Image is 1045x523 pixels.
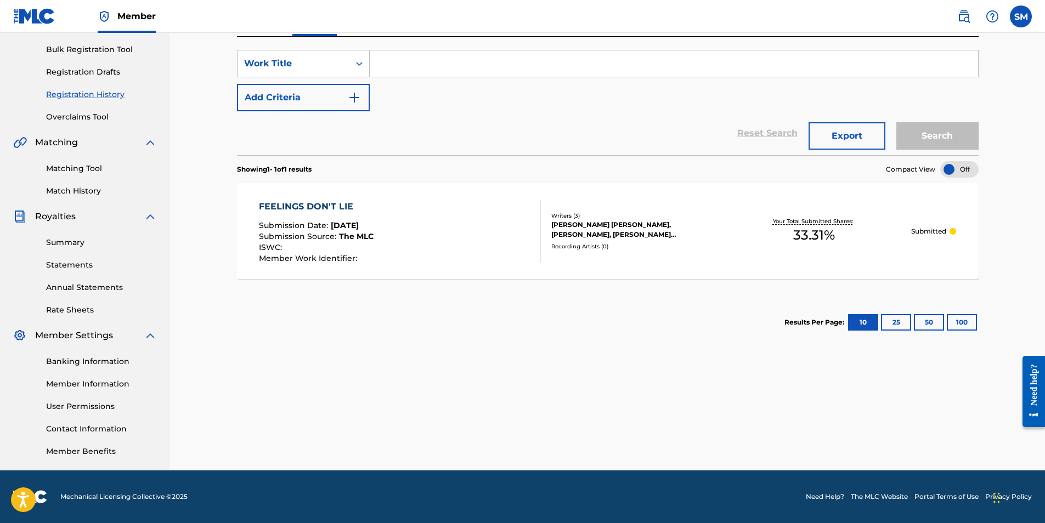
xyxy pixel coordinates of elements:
iframe: Resource Center [1014,348,1045,436]
span: Mechanical Licensing Collective © 2025 [60,492,188,502]
a: Public Search [953,5,975,27]
a: Matching Tool [46,163,157,174]
a: FEELINGS DON'T LIESubmission Date:[DATE]Submission Source:The MLCISWC:Member Work Identifier:Writ... [237,183,979,279]
div: Drag [993,481,1000,514]
img: Matching [13,136,27,149]
span: Member Settings [35,329,113,342]
a: Annual Statements [46,282,157,293]
button: 25 [881,314,911,331]
img: logo [13,490,47,503]
img: expand [144,210,157,223]
div: Help [981,5,1003,27]
a: Banking Information [46,356,157,367]
img: MLC Logo [13,8,55,24]
iframe: Chat Widget [990,470,1045,523]
a: Summary [46,237,157,248]
p: Results Per Page: [784,317,847,327]
button: 50 [914,314,944,331]
span: Royalties [35,210,76,223]
img: Member Settings [13,329,26,342]
span: The MLC [339,231,374,241]
span: Matching [35,136,78,149]
button: Export [809,122,885,150]
a: Match History [46,185,157,197]
img: Top Rightsholder [98,10,111,23]
div: [PERSON_NAME] [PERSON_NAME], [PERSON_NAME], [PERSON_NAME] [PERSON_NAME] [551,220,717,240]
img: expand [144,136,157,149]
form: Search Form [237,50,979,155]
a: Registration History [46,89,157,100]
span: ISWC : [259,242,285,252]
a: Privacy Policy [985,492,1032,502]
a: Bulk Registration Tool [46,44,157,55]
a: Need Help? [806,492,844,502]
a: Portal Terms of Use [914,492,979,502]
button: 100 [947,314,977,331]
span: Submission Source : [259,231,339,241]
div: User Menu [1010,5,1032,27]
a: User Permissions [46,401,157,412]
a: The MLC Website [851,492,908,502]
a: Statements [46,259,157,271]
img: Royalties [13,210,26,223]
button: 10 [848,314,878,331]
img: search [957,10,970,23]
span: [DATE] [331,220,359,230]
a: Member Benefits [46,446,157,457]
a: Member Information [46,378,157,390]
a: Overclaims Tool [46,111,157,123]
span: 33.31 % [793,225,835,245]
span: Submission Date : [259,220,331,230]
img: help [986,10,999,23]
span: Compact View [886,164,935,174]
img: expand [144,329,157,342]
a: Rate Sheets [46,304,157,316]
p: Showing 1 - 1 of 1 results [237,164,312,174]
div: FEELINGS DON'T LIE [259,200,374,213]
img: 9d2ae6d4665cec9f34b9.svg [348,91,361,104]
span: Member Work Identifier : [259,253,360,263]
div: Recording Artists ( 0 ) [551,242,717,251]
p: Submitted [911,226,946,236]
button: Add Criteria [237,84,370,111]
div: Work Title [244,57,343,70]
a: Registration Drafts [46,66,157,78]
span: Member [117,10,156,22]
div: Writers ( 3 ) [551,212,717,220]
p: Your Total Submitted Shares: [773,217,856,225]
a: Contact Information [46,423,157,435]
